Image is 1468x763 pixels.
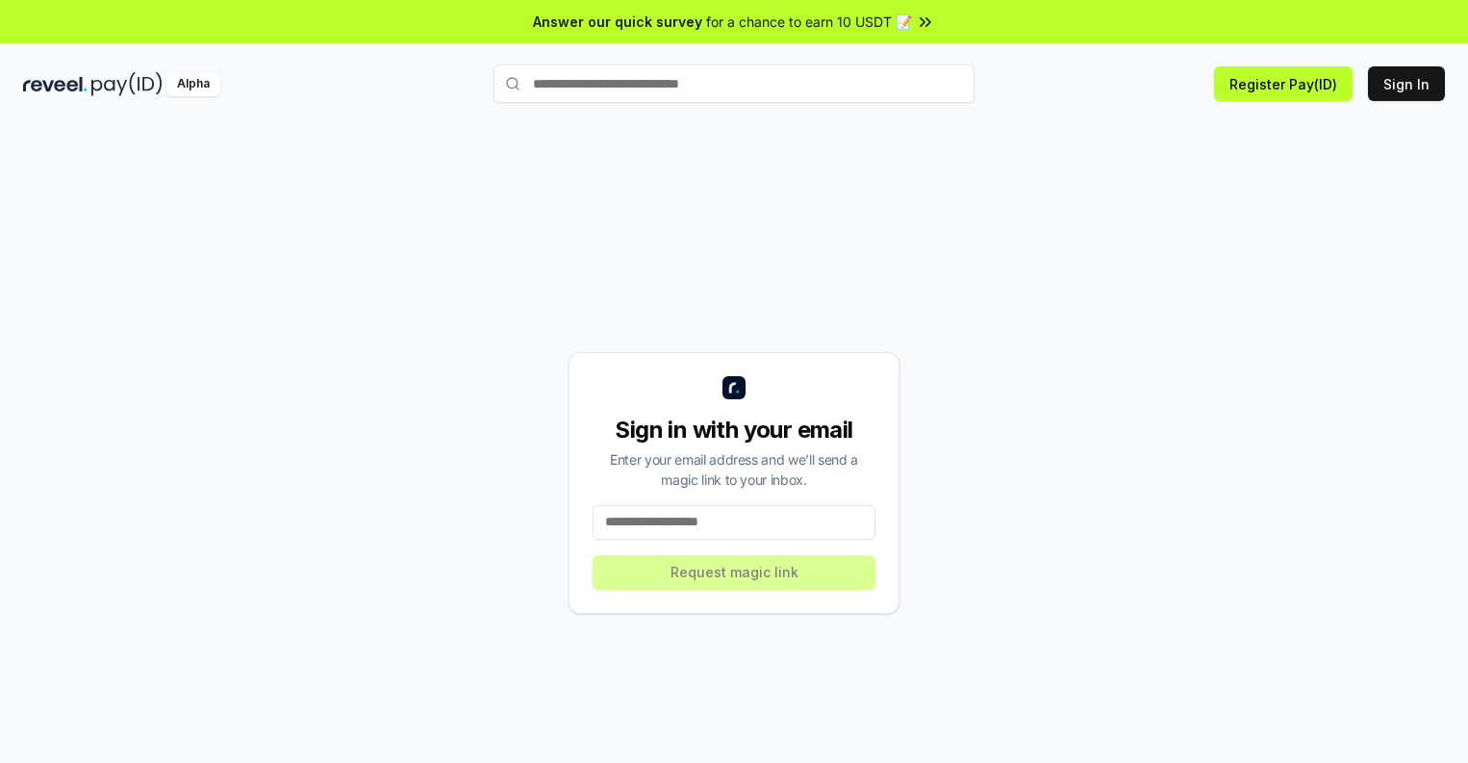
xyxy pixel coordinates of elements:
img: pay_id [91,72,163,96]
div: Enter your email address and we’ll send a magic link to your inbox. [593,449,875,490]
button: Sign In [1368,66,1445,101]
button: Register Pay(ID) [1214,66,1353,101]
span: for a chance to earn 10 USDT 📝 [706,12,912,32]
div: Sign in with your email [593,415,875,445]
span: Answer our quick survey [533,12,702,32]
div: Alpha [166,72,220,96]
img: logo_small [722,376,746,399]
img: reveel_dark [23,72,88,96]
